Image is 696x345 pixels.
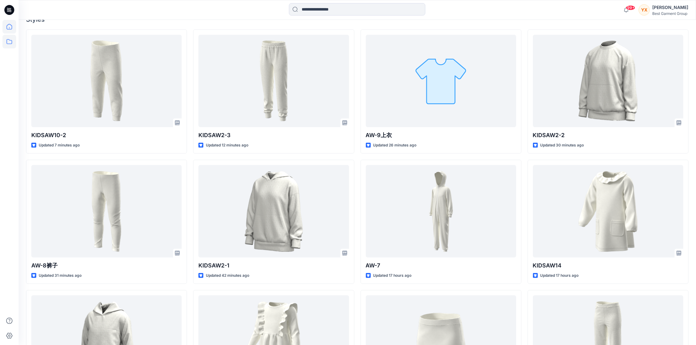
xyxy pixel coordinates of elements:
p: Updated 31 minutes ago [39,272,82,279]
p: KIDSAW2-1 [198,261,349,270]
p: KIDSAW2-2 [533,131,683,140]
a: KIDSAW14 [533,165,683,258]
p: Updated 17 hours ago [373,272,412,279]
a: AW-7 [366,165,516,258]
p: KIDSAW10-2 [31,131,182,140]
p: AW-9上衣 [366,131,516,140]
p: Updated 30 minutes ago [540,142,584,149]
a: KIDSAW2-1 [198,165,349,258]
p: AW-7 [366,261,516,270]
p: Updated 42 minutes ago [206,272,249,279]
a: AW-9上衣 [366,35,516,127]
p: KIDSAW2-3 [198,131,349,140]
p: Updated 12 minutes ago [206,142,248,149]
div: YX [639,4,650,16]
div: Best Garment Group [652,11,688,16]
a: KIDSAW2-2 [533,35,683,127]
a: KIDSAW10-2 [31,35,182,127]
span: 99+ [626,5,635,10]
p: AW-8裤子 [31,261,182,270]
a: AW-8裤子 [31,165,182,258]
div: [PERSON_NAME] [652,4,688,11]
a: KIDSAW2-3 [198,35,349,127]
p: Updated 26 minutes ago [373,142,417,149]
p: Updated 17 hours ago [540,272,579,279]
p: Updated 7 minutes ago [39,142,80,149]
p: KIDSAW14 [533,261,683,270]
